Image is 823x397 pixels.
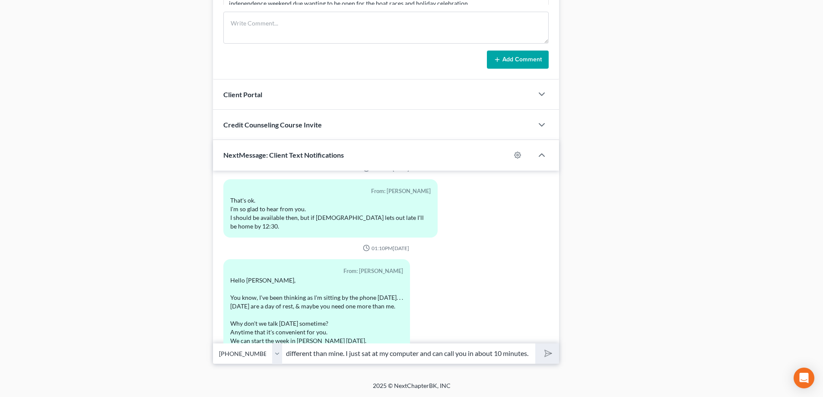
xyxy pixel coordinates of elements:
div: 2025 © NextChapterBK, INC [165,381,658,397]
span: NextMessage: Client Text Notifications [223,151,344,159]
div: 01:10PM[DATE] [223,245,549,252]
input: Say something... [282,343,535,364]
button: Add Comment [487,51,549,69]
span: Credit Counseling Course Invite [223,121,322,129]
span: Client Portal [223,90,262,98]
div: Hello [PERSON_NAME], You know, I've been thinking as I'm sitting by the phone [DATE]. . . [DATE] ... [230,276,403,380]
div: That's ok. I'm so glad to hear from you. I should be available then, but if [DEMOGRAPHIC_DATA] le... [230,196,430,231]
div: From: [PERSON_NAME] [230,266,403,276]
div: Open Intercom Messenger [794,368,814,388]
div: From: [PERSON_NAME] [230,186,430,196]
